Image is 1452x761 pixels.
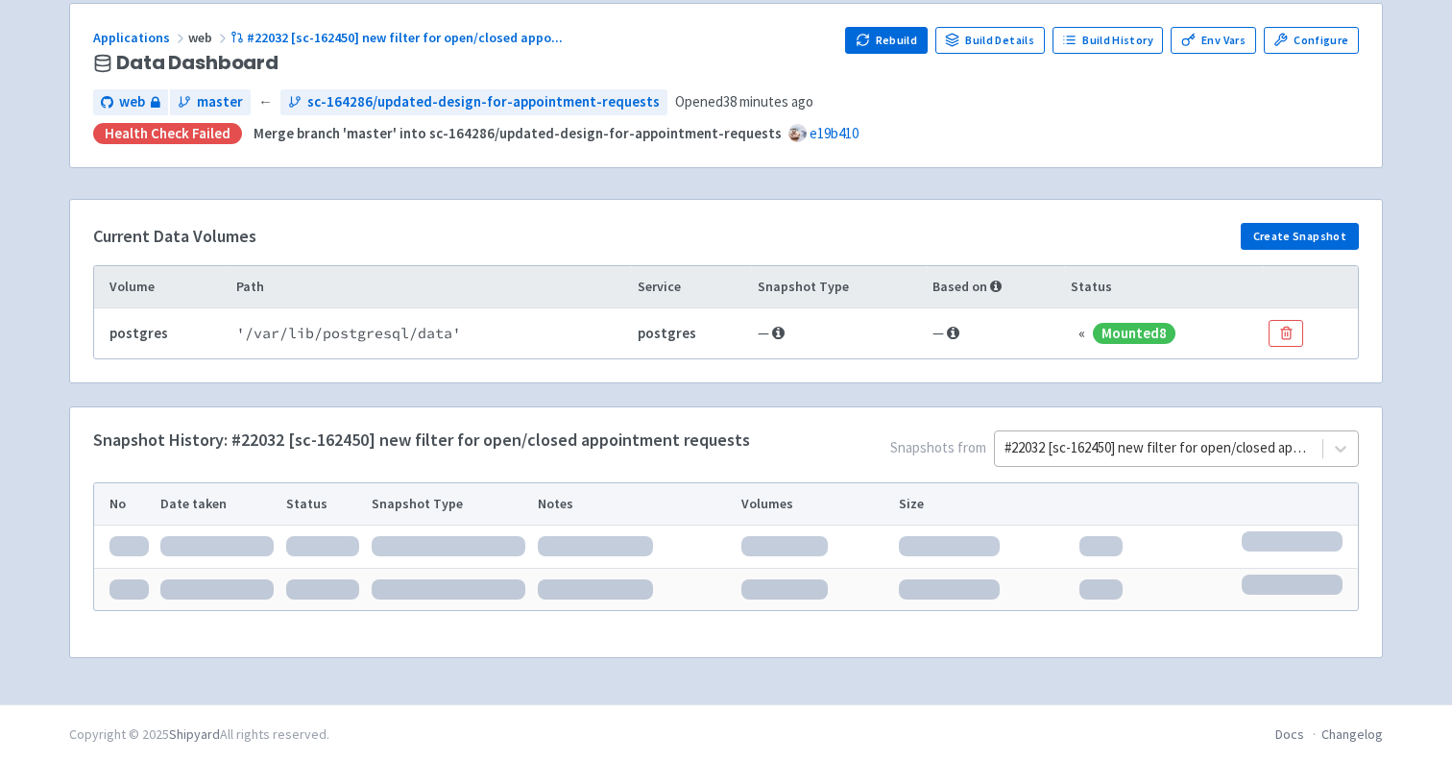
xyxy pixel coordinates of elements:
[280,89,667,115] a: sc-164286/updated-design-for-appointment-requests
[93,123,242,145] div: Health check failed
[1064,266,1262,308] th: Status
[280,483,366,526] th: Status
[675,91,813,113] span: Opened
[93,430,750,450] h4: Snapshot History: #22032 [sc-162450] new filter for open/closed appointment requests
[751,308,927,358] td: —
[93,227,256,246] h4: Current Data Volumes
[631,266,751,308] th: Service
[93,29,188,46] a: Applications
[638,324,696,342] b: postgres
[366,483,531,526] th: Snapshot Type
[155,483,280,526] th: Date taken
[258,91,273,113] span: ←
[1275,725,1304,743] a: Docs
[723,92,813,110] time: 38 minutes ago
[170,89,251,115] a: master
[893,483,1074,526] th: Size
[247,29,563,46] span: #22032 [sc-162450] new filter for open/closed appo ...
[254,124,782,142] strong: Merge branch 'master' into sc-164286/updated-design-for-appointment-requests
[307,91,660,113] span: sc-164286/updated-design-for-appointment-requests
[69,724,329,745] div: Copyright © 2025 All rights reserved.
[927,266,1065,308] th: Based on
[531,483,735,526] th: Notes
[751,266,927,308] th: Snapshot Type
[750,430,1359,475] span: Snapshots from
[1171,27,1255,54] a: Env Vars
[1264,27,1359,54] a: Configure
[109,324,168,342] b: postgres
[169,725,220,743] a: Shipyard
[845,27,928,54] button: Rebuild
[230,29,566,46] a: #22032 [sc-162450] new filter for open/closed appo...
[1321,725,1383,743] a: Changelog
[94,266,230,308] th: Volume
[230,266,631,308] th: Path
[810,124,859,142] a: e19b410
[119,91,145,113] span: web
[935,27,1045,54] a: Build Details
[1053,27,1164,54] a: Build History
[116,52,278,74] span: Data Dashboard
[1093,323,1175,345] span: Mounted 8
[188,29,230,46] span: web
[927,308,1065,358] td: —
[94,483,155,526] th: No
[1241,223,1359,250] button: Create Snapshot
[1078,323,1085,345] div: «
[93,89,168,115] a: web
[735,483,892,526] th: Volumes
[230,308,631,358] td: ' /var/lib/postgresql/data '
[197,91,243,113] span: master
